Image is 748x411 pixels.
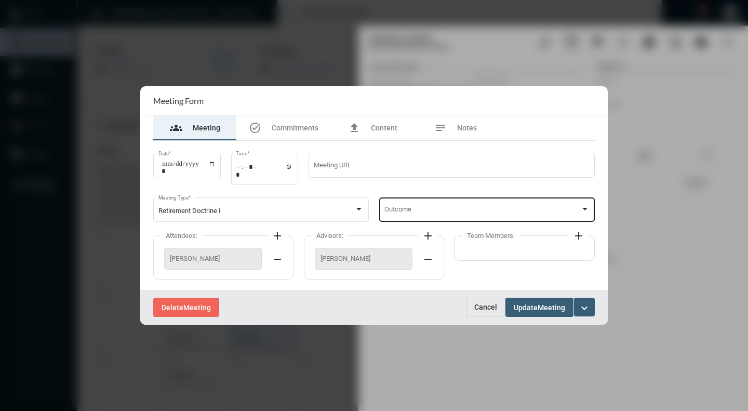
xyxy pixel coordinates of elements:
span: Delete [162,303,183,312]
mat-icon: remove [271,253,284,266]
button: Cancel [466,298,505,316]
label: Attendees: [161,232,203,240]
h2: Meeting Form [153,96,204,105]
label: Advisors: [311,232,349,240]
span: Meeting [183,303,211,312]
span: Meeting [538,303,565,312]
mat-icon: add [422,230,434,242]
span: [PERSON_NAME] [170,255,256,262]
span: Update [514,303,538,312]
button: DeleteMeeting [153,298,219,317]
mat-icon: add [271,230,284,242]
span: Commitments [272,124,318,132]
mat-icon: groups [170,122,182,134]
span: [PERSON_NAME] [320,255,407,262]
mat-icon: notes [434,122,447,134]
span: Content [371,124,397,132]
mat-icon: file_upload [348,122,360,134]
mat-icon: add [572,230,585,242]
label: Team Members: [462,232,520,240]
span: Meeting [193,124,220,132]
span: Notes [457,124,477,132]
button: UpdateMeeting [505,298,573,317]
mat-icon: expand_more [578,302,591,314]
mat-icon: remove [422,253,434,266]
span: Retirement Doctrine I [158,207,221,215]
mat-icon: task_alt [249,122,261,134]
span: Cancel [474,303,497,311]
